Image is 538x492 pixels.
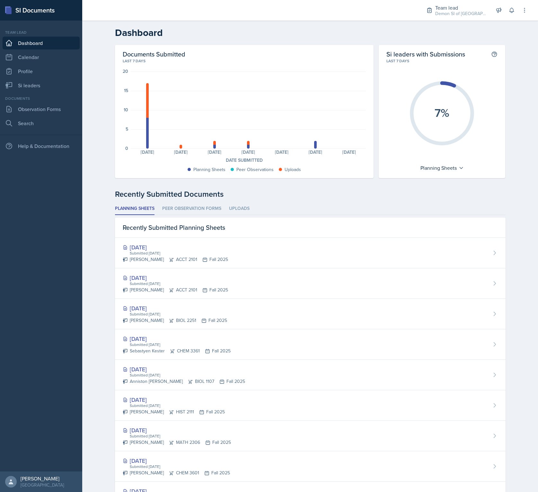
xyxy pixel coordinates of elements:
[3,103,80,116] a: Observation Forms
[123,287,228,293] div: [PERSON_NAME] ACCT 2101 Fall 2025
[3,65,80,78] a: Profile
[299,150,332,154] div: [DATE]
[129,464,230,470] div: Submitted [DATE]
[285,166,301,173] div: Uploads
[123,273,228,282] div: [DATE]
[115,218,506,238] div: Recently Submitted Planning Sheets
[115,329,506,360] a: [DATE] Submitted [DATE] Sebastyen KesterCHEM 3361Fall 2025
[126,127,128,131] div: 5
[123,317,227,324] div: [PERSON_NAME] BIOL 2251 Fall 2025
[435,10,487,17] div: Demon SI of [GEOGRAPHIC_DATA] / Fall 2025
[123,157,366,164] div: Date Submitted
[124,88,128,93] div: 15
[3,37,80,49] a: Dashboard
[129,372,245,378] div: Submitted [DATE]
[21,475,64,482] div: [PERSON_NAME]
[3,51,80,64] a: Calendar
[123,50,366,58] h2: Documents Submitted
[129,342,231,348] div: Submitted [DATE]
[386,50,465,58] h2: Si leaders with Submissions
[115,390,506,421] a: [DATE] Submitted [DATE] [PERSON_NAME]HIST 2111Fall 2025
[123,365,245,374] div: [DATE]
[129,403,225,409] div: Submitted [DATE]
[123,304,227,313] div: [DATE]
[115,268,506,299] a: [DATE] Submitted [DATE] [PERSON_NAME]ACCT 2101Fall 2025
[129,281,228,287] div: Submitted [DATE]
[21,482,64,488] div: [GEOGRAPHIC_DATA]
[129,311,227,317] div: Submitted [DATE]
[386,58,498,64] div: Last 7 days
[123,409,225,415] div: [PERSON_NAME] HIST 2111 Fall 2025
[123,256,228,263] div: [PERSON_NAME] ACCT 2101 Fall 2025
[123,243,228,252] div: [DATE]
[131,150,164,154] div: [DATE]
[115,188,506,200] div: Recently Submitted Documents
[3,30,80,35] div: Team lead
[115,451,506,482] a: [DATE] Submitted [DATE] [PERSON_NAME]CHEM 3601Fall 2025
[265,150,299,154] div: [DATE]
[123,348,231,354] div: Sebastyen Kester CHEM 3361 Fall 2025
[115,203,154,215] li: Planning Sheets
[229,203,250,215] li: Uploads
[164,150,198,154] div: [DATE]
[129,433,231,439] div: Submitted [DATE]
[193,166,225,173] div: Planning Sheets
[123,69,128,73] div: 20
[198,150,232,154] div: [DATE]
[115,27,506,39] h2: Dashboard
[417,163,467,173] div: Planning Sheets
[123,426,231,435] div: [DATE]
[123,395,225,404] div: [DATE]
[435,104,449,121] text: 7%
[162,203,221,215] li: Peer Observation Forms
[115,421,506,451] a: [DATE] Submitted [DATE] [PERSON_NAME]MATH 2306Fall 2025
[123,334,231,343] div: [DATE]
[236,166,274,173] div: Peer Observations
[123,439,231,446] div: [PERSON_NAME] MATH 2306 Fall 2025
[123,378,245,385] div: Anniston [PERSON_NAME] BIOL 1107 Fall 2025
[231,150,265,154] div: [DATE]
[123,456,230,465] div: [DATE]
[123,470,230,476] div: [PERSON_NAME] CHEM 3601 Fall 2025
[115,238,506,268] a: [DATE] Submitted [DATE] [PERSON_NAME]ACCT 2101Fall 2025
[123,58,366,64] div: Last 7 days
[3,79,80,92] a: Si leaders
[435,4,487,12] div: Team lead
[3,140,80,152] div: Help & Documentation
[115,299,506,329] a: [DATE] Submitted [DATE] [PERSON_NAME]BIOL 2251Fall 2025
[3,117,80,130] a: Search
[129,250,228,256] div: Submitted [DATE]
[3,96,80,101] div: Documents
[125,146,128,151] div: 0
[124,108,128,112] div: 10
[332,150,366,154] div: [DATE]
[115,360,506,390] a: [DATE] Submitted [DATE] Anniston [PERSON_NAME]BIOL 1107Fall 2025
